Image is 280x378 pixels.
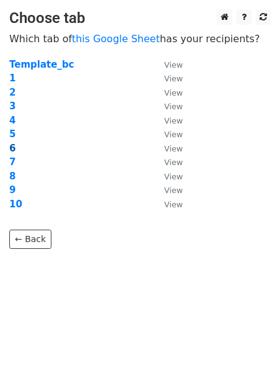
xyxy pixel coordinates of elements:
[72,33,160,45] a: this Google Sheet
[152,73,183,84] a: View
[164,116,183,125] small: View
[9,59,74,70] a: Template_bc
[164,74,183,83] small: View
[152,128,183,140] a: View
[164,88,183,97] small: View
[9,199,22,210] a: 10
[9,143,15,154] a: 6
[152,59,183,70] a: View
[9,156,15,168] a: 7
[164,102,183,111] small: View
[9,9,271,27] h3: Choose tab
[164,60,183,70] small: View
[9,32,271,45] p: Which tab of has your recipients?
[164,158,183,167] small: View
[9,87,15,98] a: 2
[164,172,183,181] small: View
[164,144,183,153] small: View
[152,143,183,154] a: View
[152,184,183,196] a: View
[164,200,183,209] small: View
[9,171,15,182] a: 8
[9,73,15,84] a: 1
[9,101,15,112] a: 3
[152,171,183,182] a: View
[152,101,183,112] a: View
[152,156,183,168] a: View
[152,87,183,98] a: View
[164,186,183,195] small: View
[152,115,183,126] a: View
[9,115,15,126] a: 4
[164,130,183,139] small: View
[152,199,183,210] a: View
[9,128,15,140] a: 5
[218,318,280,378] iframe: Chat Widget
[9,184,15,196] a: 9
[9,230,51,249] a: ← Back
